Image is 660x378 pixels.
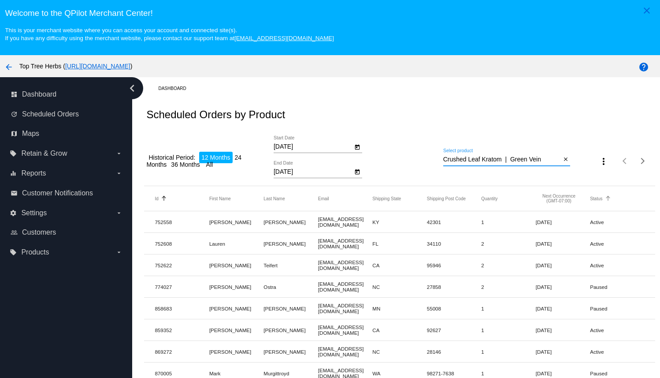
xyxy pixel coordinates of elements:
[21,150,67,157] span: Retain & Grow
[115,249,122,256] i: arrow_drop_down
[22,110,79,118] span: Scheduled Orders
[372,347,426,357] mat-cell: NC
[263,217,318,227] mat-cell: [PERSON_NAME]
[353,167,362,176] button: Open calendar
[318,279,372,295] mat-cell: [EMAIL_ADDRESS][DOMAIN_NAME]
[318,214,372,230] mat-cell: [EMAIL_ADDRESS][DOMAIN_NAME]
[318,196,329,201] button: Change sorting for Customer.Email
[590,217,644,227] mat-cell: Active
[263,347,318,357] mat-cell: [PERSON_NAME]
[4,62,14,72] mat-icon: arrow_back
[11,190,18,197] i: email
[641,5,652,16] mat-icon: close
[146,152,241,170] li: 24 Months
[11,229,18,236] i: people_outline
[209,347,263,357] mat-cell: [PERSON_NAME]
[22,90,56,98] span: Dashboard
[274,168,353,176] input: End Date
[590,260,644,270] mat-cell: Active
[155,217,209,227] mat-cell: 752558
[481,347,535,357] mat-cell: 1
[481,282,535,292] mat-cell: 2
[5,8,655,18] h3: Welcome to the QPilot Merchant Center!
[481,217,535,227] mat-cell: 1
[209,217,263,227] mat-cell: [PERSON_NAME]
[274,143,353,150] input: Start Date
[209,325,263,335] mat-cell: [PERSON_NAME]
[11,107,122,121] a: update Scheduled Orders
[155,239,209,249] mat-cell: 752608
[209,239,263,249] mat-cell: Lauren
[19,63,133,70] span: Top Tree Herbs ( )
[209,196,231,201] button: Change sorting for Customer.FirstName
[427,239,481,249] mat-cell: 34110
[372,303,426,314] mat-cell: MN
[318,300,372,316] mat-cell: [EMAIL_ADDRESS][DOMAIN_NAME]
[155,303,209,314] mat-cell: 858683
[481,260,535,270] mat-cell: 2
[372,239,426,249] mat-cell: FL
[263,260,318,270] mat-cell: Teifert
[115,210,122,217] i: arrow_drop_down
[263,239,318,249] mat-cell: [PERSON_NAME]
[563,156,569,163] mat-icon: close
[125,81,139,95] i: chevron_left
[21,248,49,256] span: Products
[536,282,590,292] mat-cell: [DATE]
[65,63,130,70] a: [URL][DOMAIN_NAME]
[155,325,209,335] mat-cell: 859352
[21,169,46,177] span: Reports
[590,196,602,201] button: Change sorting for Status
[427,260,481,270] mat-cell: 95946
[209,303,263,314] mat-cell: [PERSON_NAME]
[590,347,644,357] mat-cell: Active
[21,209,47,217] span: Settings
[199,152,232,163] li: 12 Months
[427,347,481,357] mat-cell: 28146
[590,325,644,335] mat-cell: Active
[11,130,18,137] i: map
[263,196,285,201] button: Change sorting for Customer.LastName
[263,282,318,292] mat-cell: Ostra
[372,325,426,335] mat-cell: CA
[11,111,18,118] i: update
[536,260,590,270] mat-cell: [DATE]
[263,303,318,314] mat-cell: [PERSON_NAME]
[169,159,202,170] li: 36 Months
[146,152,197,163] li: Historical Period:
[209,260,263,270] mat-cell: [PERSON_NAME]
[263,325,318,335] mat-cell: [PERSON_NAME]
[616,152,634,170] button: Previous page
[155,347,209,357] mat-cell: 869272
[634,152,652,170] button: Next page
[10,150,17,157] i: local_offer
[22,130,39,138] span: Maps
[536,303,590,314] mat-cell: [DATE]
[204,159,215,170] li: All
[427,325,481,335] mat-cell: 92627
[318,344,372,359] mat-cell: [EMAIL_ADDRESS][DOMAIN_NAME]
[115,170,122,177] i: arrow_drop_down
[427,217,481,227] mat-cell: 42301
[598,156,609,167] mat-icon: more_vert
[590,239,644,249] mat-cell: Active
[536,217,590,227] mat-cell: [DATE]
[234,35,334,41] a: [EMAIL_ADDRESS][DOMAIN_NAME]
[427,196,466,201] button: Change sorting for ShippingPostcode
[443,156,561,163] input: Select product
[11,87,122,101] a: dashboard Dashboard
[536,239,590,249] mat-cell: [DATE]
[481,303,535,314] mat-cell: 1
[536,325,590,335] mat-cell: [DATE]
[10,170,17,177] i: equalizer
[146,109,285,121] h2: Scheduled Orders by Product
[155,196,158,201] button: Change sorting for Id
[427,303,481,314] mat-cell: 55008
[427,282,481,292] mat-cell: 27858
[10,210,17,217] i: settings
[561,155,570,164] button: Clear
[5,27,334,41] small: This is your merchant website where you can access your account and connected site(s). If you hav...
[536,194,582,203] button: Change sorting for NextOccurrenceUtc
[372,282,426,292] mat-cell: NC
[11,127,122,141] a: map Maps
